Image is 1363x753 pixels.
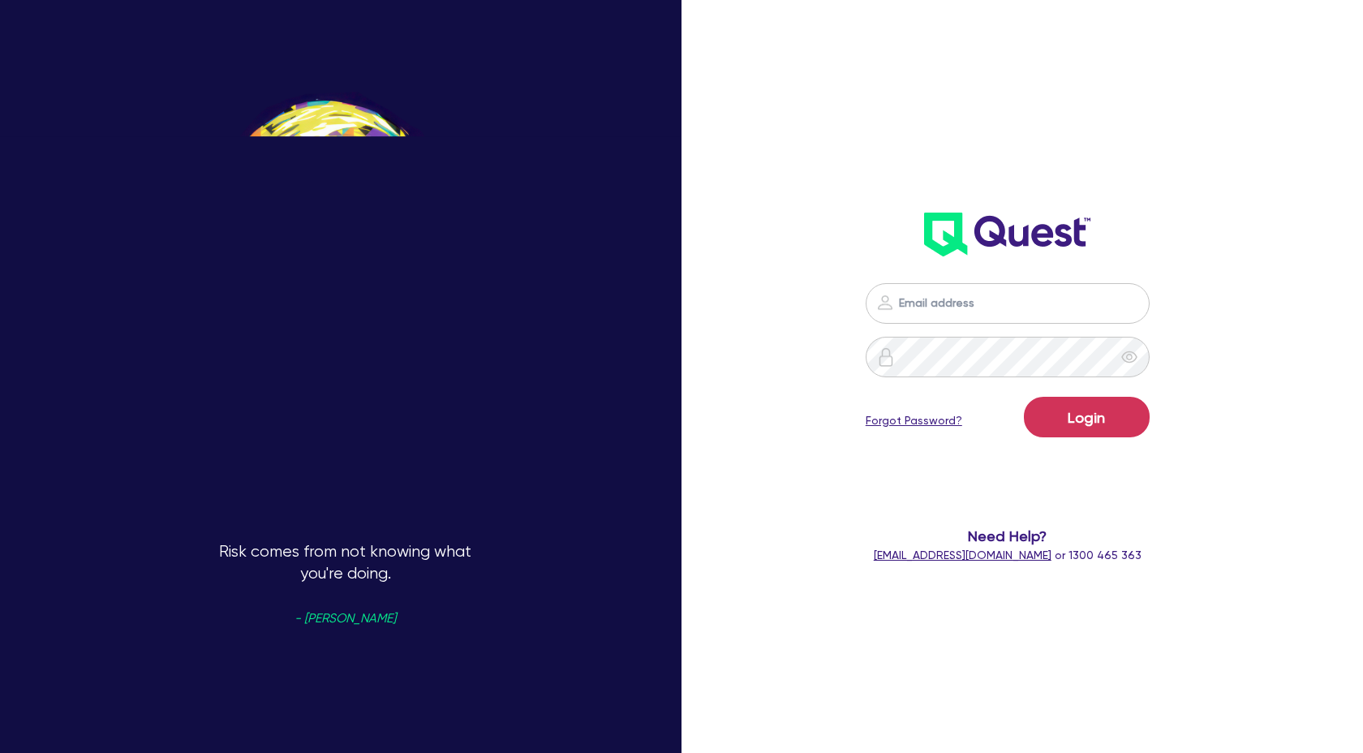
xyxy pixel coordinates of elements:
span: or 1300 465 363 [874,549,1142,562]
a: Forgot Password? [866,412,962,429]
img: icon-password [876,347,896,367]
span: Need Help? [828,525,1187,547]
img: icon-password [875,293,895,312]
span: eye [1121,349,1137,365]
button: Login [1024,397,1150,437]
span: - [PERSON_NAME] [295,613,396,625]
input: Email address [866,283,1150,324]
a: [EMAIL_ADDRESS][DOMAIN_NAME] [874,549,1051,562]
img: wH2k97JdezQIQAAAABJRU5ErkJggg== [924,213,1090,256]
